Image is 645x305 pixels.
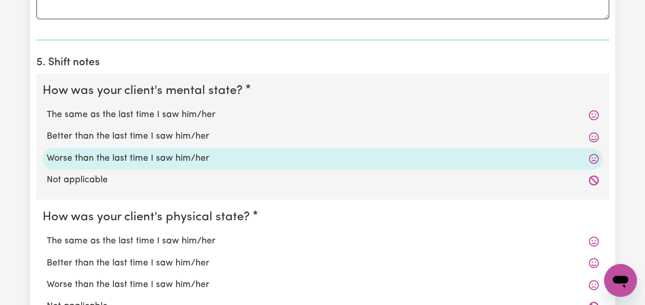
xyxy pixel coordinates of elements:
legend: How was your client's mental state? [43,82,247,100]
label: The same as the last time I saw him/her [47,234,599,247]
iframe: Button to launch messaging window [604,264,637,297]
label: Worse than the last time I saw him/her [47,152,599,165]
h2: 5. Shift notes [36,56,609,69]
label: Better than the last time I saw him/her [47,256,599,270]
label: Worse than the last time I saw him/her [47,278,599,291]
label: Not applicable [47,174,599,187]
label: Better than the last time I saw him/her [47,130,599,143]
label: The same as the last time I saw him/her [47,108,599,122]
legend: How was your client's physical state? [43,207,254,226]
